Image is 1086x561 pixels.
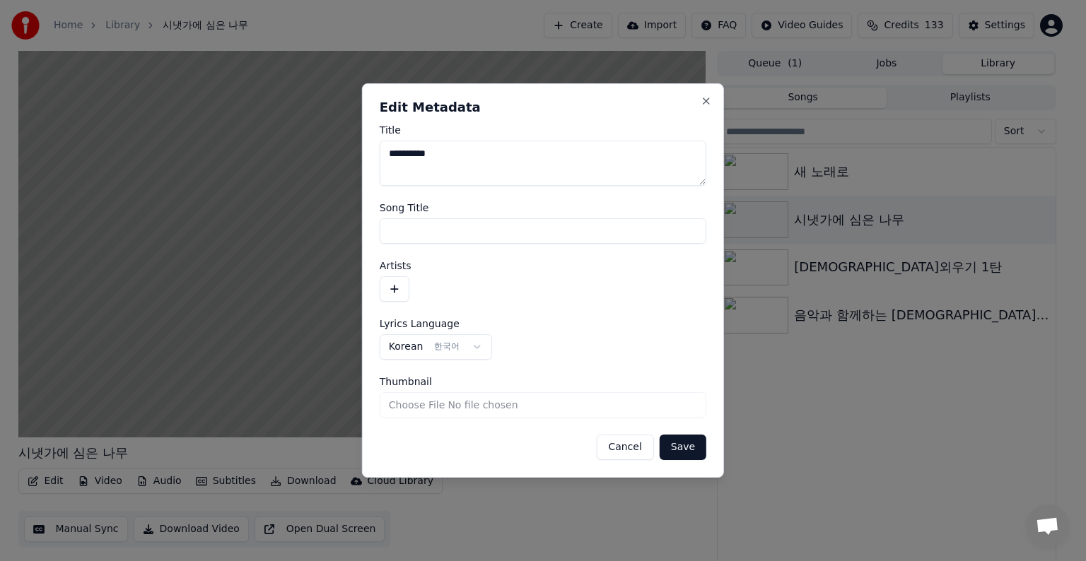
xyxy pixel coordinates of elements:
[380,377,432,386] span: Thumbnail
[596,435,653,460] button: Cancel
[660,435,706,460] button: Save
[380,261,706,271] label: Artists
[380,203,706,213] label: Song Title
[380,319,460,329] span: Lyrics Language
[380,101,706,114] h2: Edit Metadata
[380,125,706,135] label: Title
